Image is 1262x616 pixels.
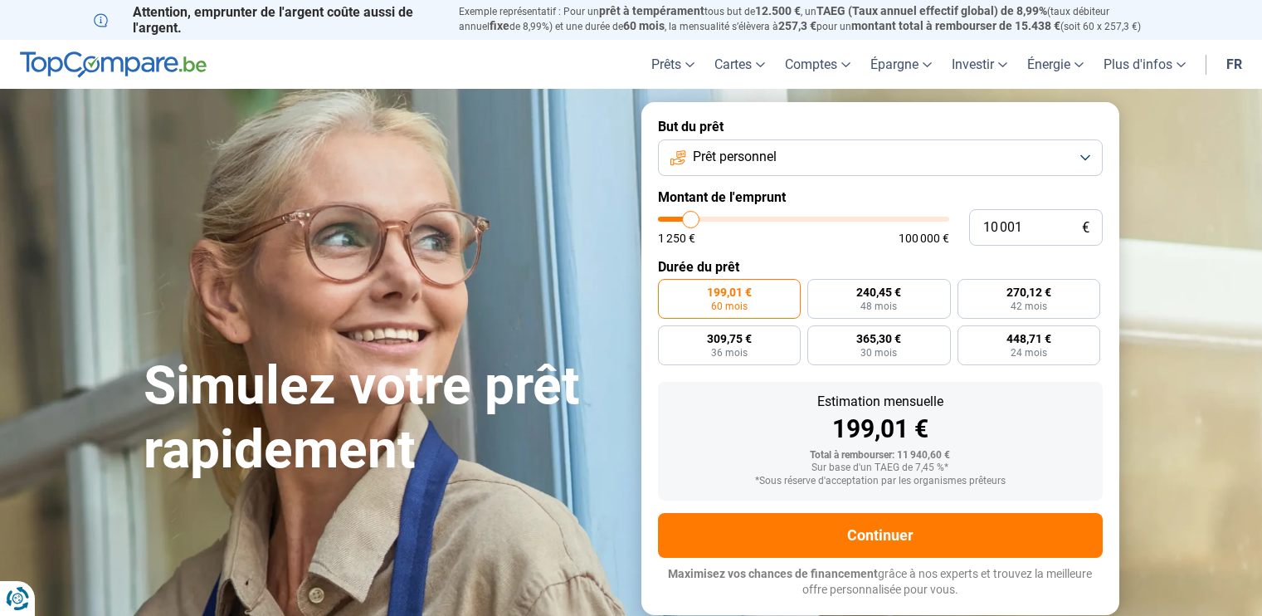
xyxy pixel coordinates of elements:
span: montant total à rembourser de 15.438 € [851,19,1060,32]
a: Cartes [704,40,775,89]
label: Durée du prêt [658,259,1103,275]
span: prêt à tempérament [599,4,704,17]
a: fr [1216,40,1252,89]
span: 257,3 € [778,19,816,32]
span: € [1082,221,1089,235]
div: 199,01 € [671,417,1089,442]
span: 60 mois [623,19,665,32]
span: 36 mois [711,348,748,358]
span: 30 mois [860,348,897,358]
label: Montant de l'emprunt [658,189,1103,205]
span: 42 mois [1011,301,1047,311]
span: 12.500 € [755,4,801,17]
span: 309,75 € [707,333,752,345]
span: Maximisez vos chances de financement [668,567,878,580]
div: Sur base d'un TAEG de 7,45 %* [671,462,1089,474]
label: But du prêt [658,119,1103,134]
p: grâce à nos experts et trouvez la meilleure offre personnalisée pour vous. [658,566,1103,599]
div: Total à rembourser: 11 940,60 € [671,450,1089,462]
div: Estimation mensuelle [671,395,1089,408]
a: Énergie [1017,40,1094,89]
span: 48 mois [860,301,897,311]
span: 24 mois [1011,348,1047,358]
a: Prêts [641,40,704,89]
p: Attention, emprunter de l'argent coûte aussi de l'argent. [94,4,439,36]
span: 448,71 € [1006,333,1051,345]
span: fixe [490,19,509,32]
a: Plus d'infos [1094,40,1196,89]
a: Comptes [775,40,860,89]
span: 270,12 € [1006,286,1051,298]
div: *Sous réserve d'acceptation par les organismes prêteurs [671,476,1089,487]
span: 60 mois [711,301,748,311]
button: Prêt personnel [658,139,1103,176]
a: Investir [942,40,1017,89]
span: 100 000 € [899,232,949,244]
button: Continuer [658,513,1103,558]
p: Exemple représentatif : Pour un tous but de , un (taux débiteur annuel de 8,99%) et une durée de ... [459,4,1169,34]
h1: Simulez votre prêt rapidement [144,354,621,482]
span: 199,01 € [707,286,752,298]
span: 240,45 € [856,286,901,298]
span: 1 250 € [658,232,695,244]
span: TAEG (Taux annuel effectif global) de 8,99% [816,4,1047,17]
a: Épargne [860,40,942,89]
span: Prêt personnel [693,148,777,166]
span: 365,30 € [856,333,901,345]
img: TopCompare [20,51,207,78]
